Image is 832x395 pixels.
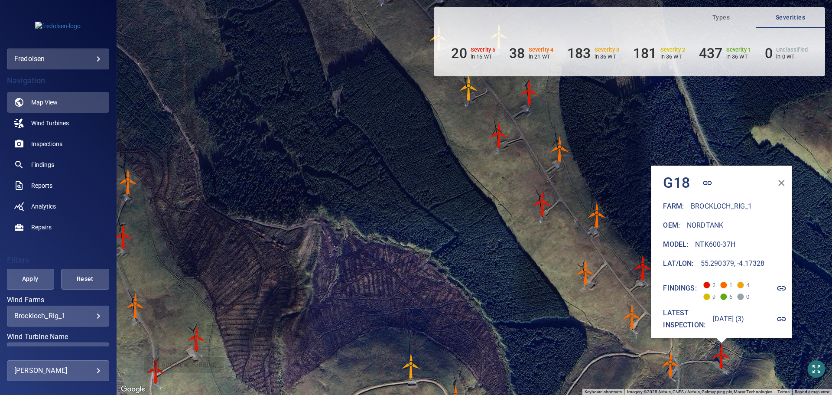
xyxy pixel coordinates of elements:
div: Brockloch_Rig_1 [14,312,102,320]
li: Severity Unclassified [765,45,808,62]
span: 2 [704,277,718,288]
h6: 20 [451,45,467,62]
div: fredolsen [14,52,102,66]
h6: 38 [509,45,525,62]
div: Wind Turbine Name [7,343,109,363]
gmp-advanced-marker: G14 [630,255,656,281]
h6: [DATE] (3) [713,313,744,325]
h6: Nordtank [687,219,723,232]
span: Severity 5 [704,282,710,288]
p: in 0 WT [776,53,808,60]
h4: G18 [663,174,690,192]
img: windFarmIconCat5.svg [486,122,512,148]
img: windFarmIconCat5.svg [143,358,169,384]
img: windFarmIconCat4.svg [547,136,573,162]
a: Report a map error [795,389,829,394]
a: findings noActive [7,154,109,175]
h6: Oem : [663,219,680,232]
span: Apply [17,274,43,284]
gmp-advanced-marker: P15 [123,293,149,319]
h6: 55.290379, -4.17328 [701,258,765,270]
gmp-advanced-marker: P09 [398,353,424,379]
span: 6 [721,288,734,300]
p: in 36 WT [660,53,686,60]
gmp-advanced-marker: G17 [658,351,684,377]
div: Wind Farms [7,306,109,326]
button: Apply [6,269,54,290]
li: Severity 2 [633,45,685,62]
h6: Lat/Lon : [663,258,694,270]
gmp-advanced-marker: G10 [547,136,573,162]
span: Map View [31,98,58,107]
gmp-advanced-marker: P18 [115,169,141,195]
span: Analytics [31,202,56,211]
img: windFarmIconCat3.svg [426,25,452,51]
li: Severity 1 [699,45,751,62]
h6: Unclassified [776,47,808,53]
span: Severity Unclassified [738,294,744,300]
span: Severity 4 [721,282,727,288]
h6: Severity 3 [595,47,620,53]
h6: Brockloch_Rig_1 [691,200,752,212]
h6: 183 [567,45,591,62]
span: Reports [31,181,52,190]
h6: Farm : [663,200,684,212]
span: Severity 1 [721,294,727,300]
gmp-advanced-marker: G12 [584,202,610,228]
h6: Severity 5 [471,47,496,53]
img: windFarmIconCat5.svg [184,326,210,352]
a: windturbines noActive [7,113,109,134]
p: in 16 WT [471,53,496,60]
img: windFarmIconCat4.svg [573,259,599,285]
span: Wind Turbines [31,119,69,127]
li: Severity 4 [509,45,553,62]
gmp-advanced-marker: P14 [184,326,210,352]
span: Findings [31,160,54,169]
span: Imagery ©2025 Airbus, CNES / Airbus, Getmapping plc, Maxar Technologies [627,389,772,394]
h6: Model : [663,238,689,251]
button: Keyboard shortcuts [585,389,622,395]
a: repairs noActive [7,217,109,238]
img: windFarmIconCat4.svg [123,293,149,319]
h6: NTK600-37H [695,238,736,251]
span: Reset [72,274,98,284]
span: Inspections [31,140,62,148]
img: windFarmIconCat5.svg [530,190,556,216]
span: Severity 2 [704,294,710,300]
img: windFarmIconCat5.svg [517,79,543,105]
gmp-advanced-marker: G11 [530,190,556,216]
p: in 36 WT [726,53,751,60]
img: windFarmIconCat3.svg [456,75,482,101]
gmp-advanced-marker: G05 [426,25,452,51]
span: Severity 3 [738,282,744,288]
label: Wind Farms [7,297,109,304]
span: Severities [761,12,820,23]
button: Reset [61,269,109,290]
img: fredolsen-logo [35,22,81,30]
a: Open this area in Google Maps (opens a new window) [119,384,147,395]
h6: Severity 1 [726,47,751,53]
gmp-advanced-marker: P13 [143,358,169,384]
img: windFarmIconCat4.svg [658,351,684,377]
img: windFarmIconCat5.svg [110,223,136,249]
div: [PERSON_NAME] [14,364,102,378]
gmp-advanced-marker: P16 [110,223,136,249]
span: Types [692,12,751,23]
li: Severity 5 [451,45,495,62]
p: in 21 WT [529,53,554,60]
a: inspections noActive [7,134,109,154]
label: Wind Turbine Name [7,333,109,340]
img: windFarmIconCat5.svg [630,255,656,281]
span: 1 [721,277,734,288]
img: windFarmIconCat4.svg [584,202,610,228]
gmp-advanced-marker: G09 [486,122,512,148]
p: in 36 WT [595,53,620,60]
span: 4 [738,277,751,288]
span: Repairs [31,223,52,232]
img: Google [119,384,147,395]
img: windFarmIconCat4.svg [619,304,645,330]
a: analytics noActive [7,196,109,217]
img: windFarmIconCat5.svg [708,343,734,369]
div: fredolsen [7,49,109,69]
h6: Severity 2 [660,47,686,53]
